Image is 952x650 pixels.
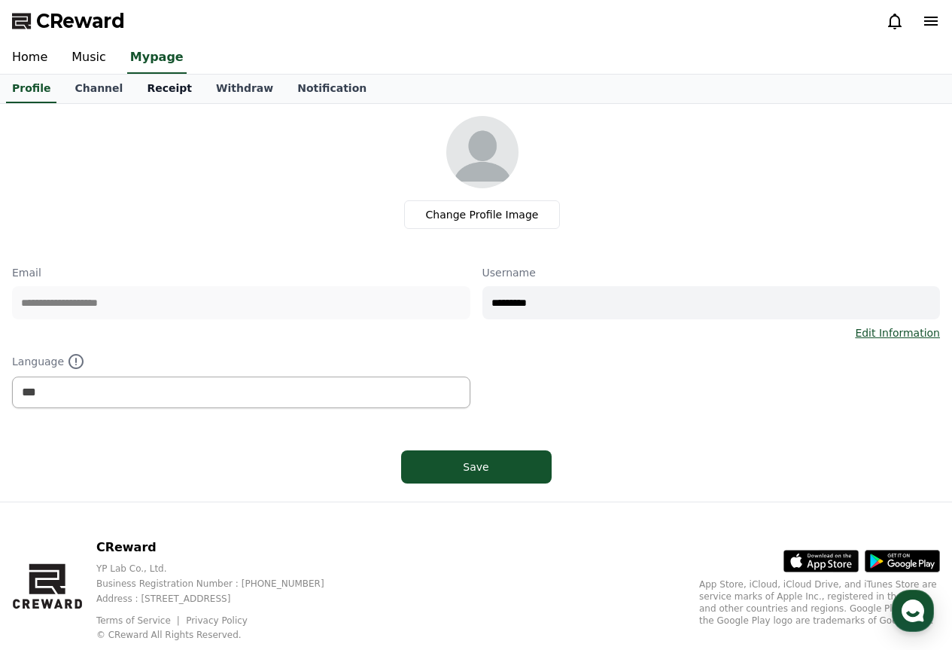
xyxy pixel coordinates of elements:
span: CReward [36,9,125,33]
a: Withdraw [204,75,285,103]
p: CReward [96,539,348,557]
button: Save [401,450,552,484]
a: Privacy Policy [186,615,248,626]
p: Username [482,265,941,280]
span: Settings [223,500,260,512]
p: Address : [STREET_ADDRESS] [96,593,348,605]
p: Language [12,352,470,371]
p: App Store, iCloud, iCloud Drive, and iTunes Store are service marks of Apple Inc., registered in ... [699,578,940,627]
a: Home [5,478,99,515]
img: profile_image [446,116,519,188]
a: Channel [62,75,135,103]
a: Mypage [127,42,187,74]
a: Messages [99,478,194,515]
div: Save [431,459,522,475]
p: Business Registration Number : [PHONE_NUMBER] [96,578,348,590]
a: CReward [12,9,125,33]
span: Messages [125,501,169,513]
a: Edit Information [855,325,940,340]
span: Home [38,500,65,512]
label: Change Profile Image [404,200,561,229]
a: Settings [194,478,289,515]
a: Terms of Service [96,615,182,626]
p: Email [12,265,470,280]
a: Notification [285,75,379,103]
a: Profile [6,75,56,103]
a: Music [59,42,118,74]
p: © CReward All Rights Reserved. [96,629,348,641]
p: YP Lab Co., Ltd. [96,563,348,575]
a: Receipt [135,75,204,103]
